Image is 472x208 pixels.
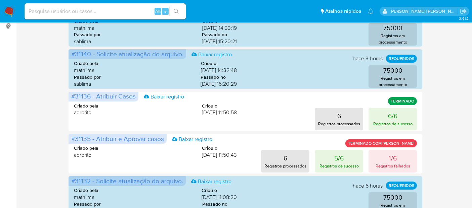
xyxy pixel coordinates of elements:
[325,8,361,15] span: Atalhos rápidos
[368,8,374,14] a: Notificações
[25,7,186,16] input: Pesquise usuários ou casos...
[155,8,161,14] span: Alt
[164,8,166,14] span: s
[460,8,467,15] a: Sair
[459,16,469,21] span: 3.161.2
[390,8,458,14] p: luciana.joia@mercadopago.com.br
[169,7,183,16] button: search-icon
